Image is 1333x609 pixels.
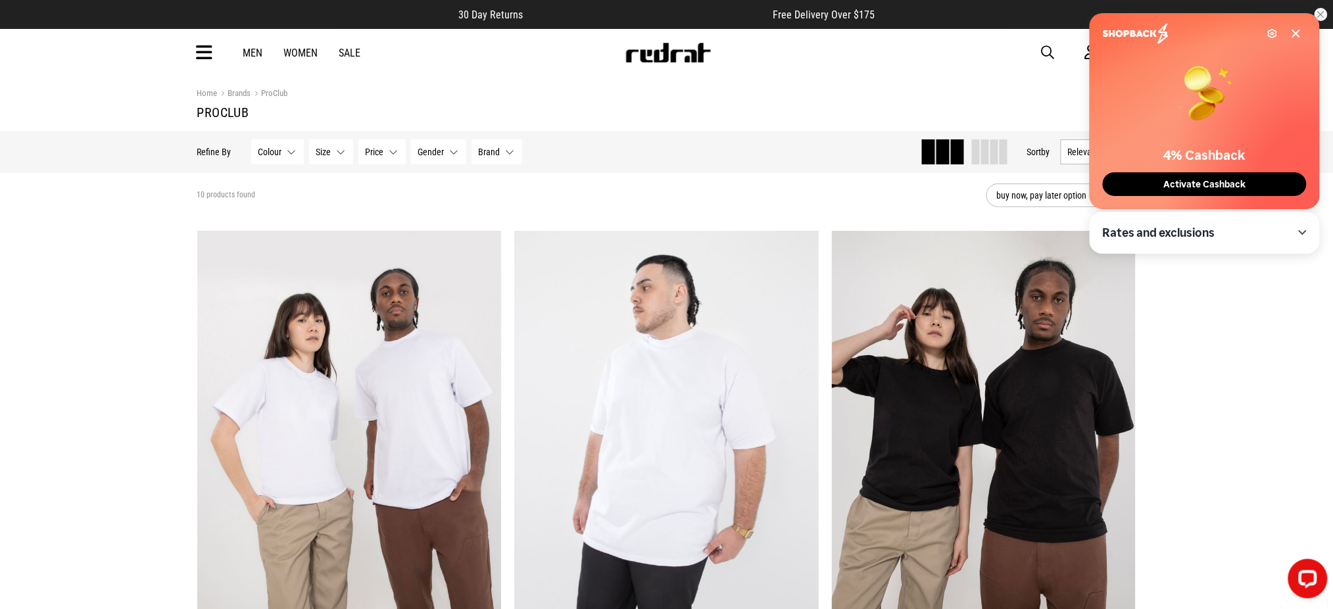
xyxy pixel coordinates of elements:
a: Women [284,47,318,59]
a: ProClub [251,88,288,101]
span: Brand [479,147,500,157]
button: Sortby [1027,144,1050,160]
span: Relevance [1068,147,1115,157]
span: by [1042,147,1050,157]
button: Price [358,139,406,164]
a: Men [243,47,263,59]
span: Size [316,147,331,157]
span: Price [366,147,384,157]
span: Colour [258,147,282,157]
span: Gender [418,147,445,157]
span: 30 Day Returns [459,9,523,21]
span: Free Delivery Over $175 [773,9,875,21]
span: buy now, pay later option [997,187,1106,203]
button: Relevance [1061,139,1136,164]
iframe: Customer reviews powered by Trustpilot [550,8,747,21]
a: Home [197,88,218,98]
a: Sale [339,47,361,59]
span: 10 products found [197,190,256,201]
iframe: LiveChat chat widget [1278,554,1333,609]
button: Gender [411,139,466,164]
a: Brands [218,88,251,101]
img: Redrat logo [625,43,712,62]
button: Brand [472,139,522,164]
button: Colour [251,139,304,164]
h1: ProClub [197,105,1136,120]
button: buy now, pay later option [986,183,1136,207]
button: Size [309,139,353,164]
p: Refine By [197,147,231,157]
